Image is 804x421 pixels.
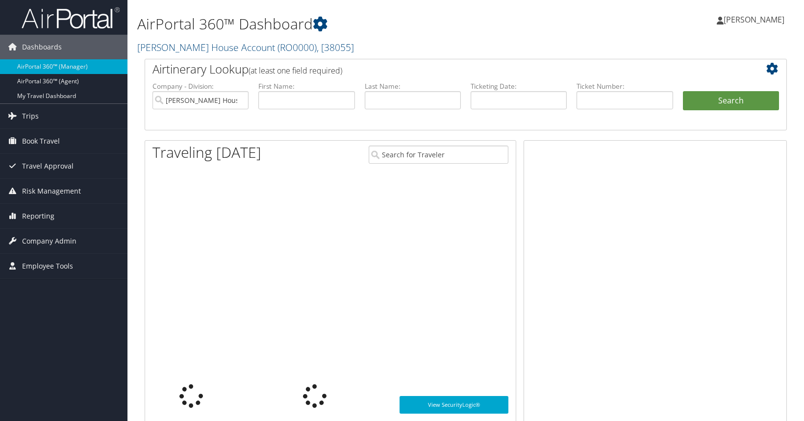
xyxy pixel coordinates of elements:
h1: Traveling [DATE] [152,142,261,163]
span: ( RO0000 ) [277,41,317,54]
span: Employee Tools [22,254,73,278]
span: Book Travel [22,129,60,153]
input: Search for Traveler [369,146,508,164]
label: Ticket Number: [577,81,673,91]
label: Last Name: [365,81,461,91]
button: Search [683,91,779,111]
label: Company - Division: [152,81,249,91]
label: Ticketing Date: [471,81,567,91]
span: [PERSON_NAME] [724,14,784,25]
a: View SecurityLogic® [400,396,508,414]
img: airportal-logo.png [22,6,120,29]
a: [PERSON_NAME] [717,5,794,34]
label: First Name: [258,81,354,91]
span: Travel Approval [22,154,74,178]
span: Dashboards [22,35,62,59]
span: , [ 38055 ] [317,41,354,54]
span: Reporting [22,204,54,228]
a: [PERSON_NAME] House Account [137,41,354,54]
h1: AirPortal 360™ Dashboard [137,14,575,34]
h2: Airtinerary Lookup [152,61,726,77]
span: Company Admin [22,229,76,253]
span: (at least one field required) [249,65,342,76]
span: Trips [22,104,39,128]
span: Risk Management [22,179,81,203]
